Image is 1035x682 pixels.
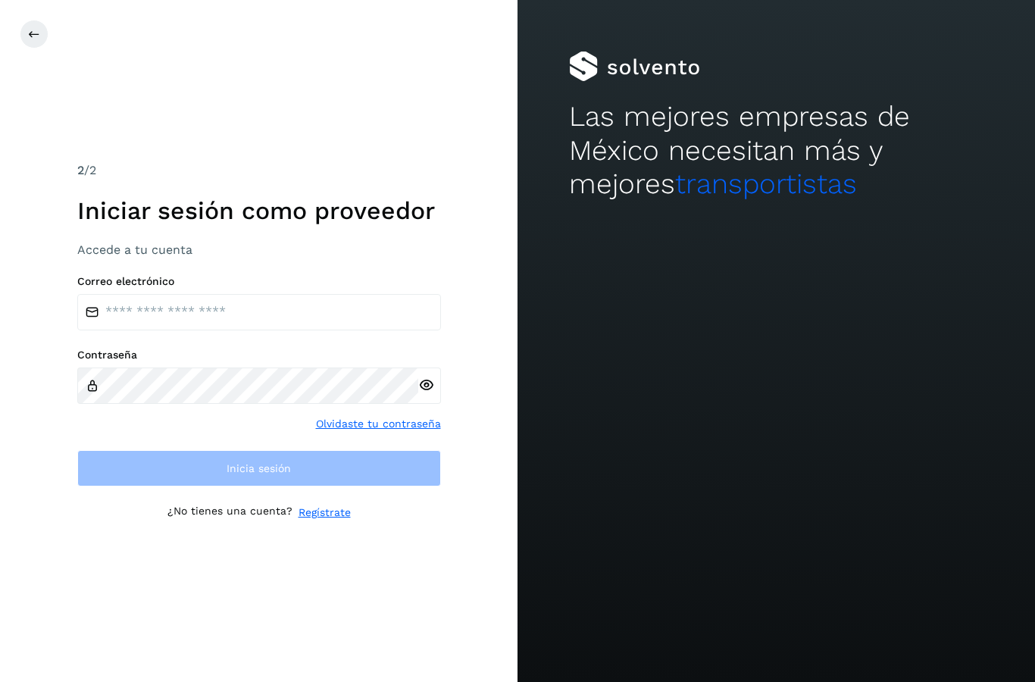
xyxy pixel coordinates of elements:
span: transportistas [675,167,857,200]
h3: Accede a tu cuenta [77,242,441,257]
span: 2 [77,163,84,177]
p: ¿No tienes una cuenta? [167,505,292,521]
span: Inicia sesión [227,463,291,474]
h2: Las mejores empresas de México necesitan más y mejores [569,100,983,201]
label: Contraseña [77,349,441,361]
div: /2 [77,161,441,180]
button: Inicia sesión [77,450,441,486]
a: Regístrate [299,505,351,521]
label: Correo electrónico [77,275,441,288]
h1: Iniciar sesión como proveedor [77,196,441,225]
a: Olvidaste tu contraseña [316,416,441,432]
